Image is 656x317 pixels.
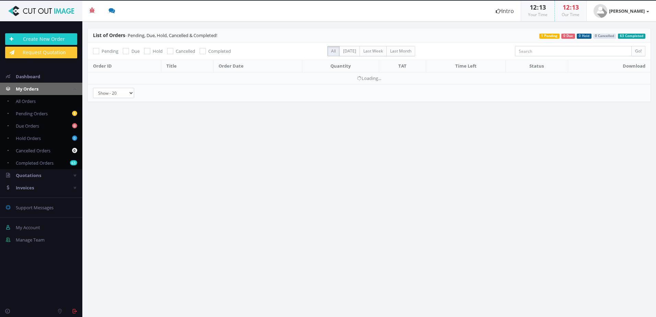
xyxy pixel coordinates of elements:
span: Dashboard [16,73,40,80]
b: 63 [70,160,77,165]
small: Your Time [528,12,548,17]
span: 13 [539,3,546,11]
span: Hold [153,48,163,54]
td: Loading... [88,72,651,84]
b: 1 [72,111,77,116]
span: 1 Pending [539,34,560,39]
span: Support Messages [16,204,54,211]
span: : [570,3,572,11]
span: Invoices [16,185,34,191]
label: Last Month [386,46,415,56]
input: Go! [631,46,645,56]
small: Our Time [562,12,579,17]
span: 0 Due [561,34,575,39]
span: Completed Orders [16,160,54,166]
b: 0 [72,123,77,128]
th: Order ID [88,60,161,72]
th: TAT [379,60,426,72]
input: Search [515,46,632,56]
span: 13 [572,3,579,11]
span: Manage Team [16,237,45,243]
span: 12 [530,3,537,11]
th: Download [568,60,651,72]
span: List of Orders [93,32,125,38]
span: Cancelled [176,48,195,54]
span: Quantity [330,63,351,69]
strong: [PERSON_NAME] [609,8,645,14]
a: Intro [489,1,521,21]
span: Pending Orders [16,110,48,117]
label: All [327,46,340,56]
span: All Orders [16,98,36,104]
span: Completed [208,48,231,54]
span: My Orders [16,86,38,92]
span: My Account [16,224,40,231]
th: Status [506,60,568,72]
a: Request Quotation [5,47,77,58]
img: Cut Out Image [5,6,77,16]
label: [DATE] [339,46,360,56]
span: 0 Cancelled [593,34,617,39]
span: - Pending, Due, Hold, Cancelled & Completed! [93,32,217,38]
span: Due [131,48,140,54]
img: user_default.jpg [594,4,607,18]
a: [PERSON_NAME] [587,1,656,21]
span: 63 Completed [618,34,645,39]
label: Last Week [360,46,387,56]
span: Due Orders [16,123,39,129]
span: Cancelled Orders [16,148,50,154]
span: Pending [102,48,118,54]
span: Quotations [16,172,41,178]
span: : [537,3,539,11]
th: Order Date [213,60,302,72]
span: 12 [563,3,570,11]
th: Title [161,60,213,72]
b: 0 [72,148,77,153]
span: 0 Hold [577,34,591,39]
span: Hold Orders [16,135,41,141]
th: Time Left [426,60,506,72]
b: 0 [72,136,77,141]
a: Create New Order [5,33,77,45]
